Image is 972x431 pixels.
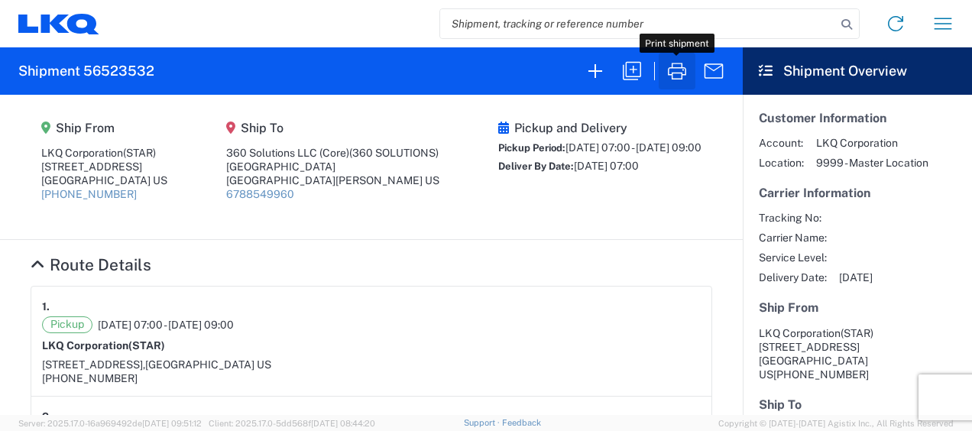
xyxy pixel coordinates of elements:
span: Carrier Name: [759,231,827,245]
span: [DATE] 07:00 - [DATE] 09:00 [98,318,234,332]
h5: Ship From [759,300,956,315]
span: [GEOGRAPHIC_DATA] US [145,358,271,371]
span: [STREET_ADDRESS], [42,358,145,371]
strong: 1. [42,297,50,316]
h5: Ship From [41,121,167,135]
span: Location: [759,156,804,170]
span: (360 SOLUTIONS) [349,147,439,159]
span: LKQ Corporation [759,327,841,339]
span: Deliver By Date: [498,160,574,172]
span: Pickup Period: [498,142,565,154]
span: Tracking No: [759,211,827,225]
strong: LKQ Corporation [42,339,165,352]
address: [GEOGRAPHIC_DATA] US [759,326,956,381]
div: [PHONE_NUMBER] [42,371,701,385]
span: Copyright © [DATE]-[DATE] Agistix Inc., All Rights Reserved [718,416,954,430]
span: (STAR) [123,147,156,159]
span: (STAR) [841,327,873,339]
span: Pickup [42,316,92,333]
strong: 2. [42,407,52,426]
div: [STREET_ADDRESS] [41,160,167,173]
a: Hide Details [31,255,151,274]
span: Server: 2025.17.0-16a969492de [18,419,202,428]
div: [GEOGRAPHIC_DATA] [226,160,439,173]
span: [PHONE_NUMBER] [773,368,869,381]
span: Service Level: [759,251,827,264]
h5: Customer Information [759,111,956,125]
header: Shipment Overview [743,47,972,95]
a: Feedback [502,418,541,427]
span: Account: [759,136,804,150]
h2: Shipment 56523532 [18,62,154,80]
div: [GEOGRAPHIC_DATA][PERSON_NAME] US [226,173,439,187]
span: Delivery Date: [759,271,827,284]
span: 9999 - Master Location [816,156,928,170]
span: [DATE] 08:44:20 [311,419,375,428]
span: [DATE] 07:00 [574,160,639,172]
div: 360 Solutions LLC (Core) [226,146,439,160]
a: [PHONE_NUMBER] [41,188,137,200]
span: [DATE] 07:00 - [DATE] 09:00 [565,141,701,154]
a: Support [464,418,502,427]
h5: Ship To [759,397,956,412]
span: LKQ Corporation [816,136,928,150]
a: 6788549960 [226,188,294,200]
span: (STAR) [128,339,165,352]
span: Client: 2025.17.0-5dd568f [209,419,375,428]
h5: Ship To [226,121,439,135]
input: Shipment, tracking or reference number [440,9,836,38]
div: LKQ Corporation [41,146,167,160]
span: [DATE] 09:51:12 [142,419,202,428]
span: [STREET_ADDRESS] [759,341,860,353]
span: [DATE] [839,271,873,284]
h5: Pickup and Delivery [498,121,701,135]
div: [GEOGRAPHIC_DATA] US [41,173,167,187]
h5: Carrier Information [759,186,956,200]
